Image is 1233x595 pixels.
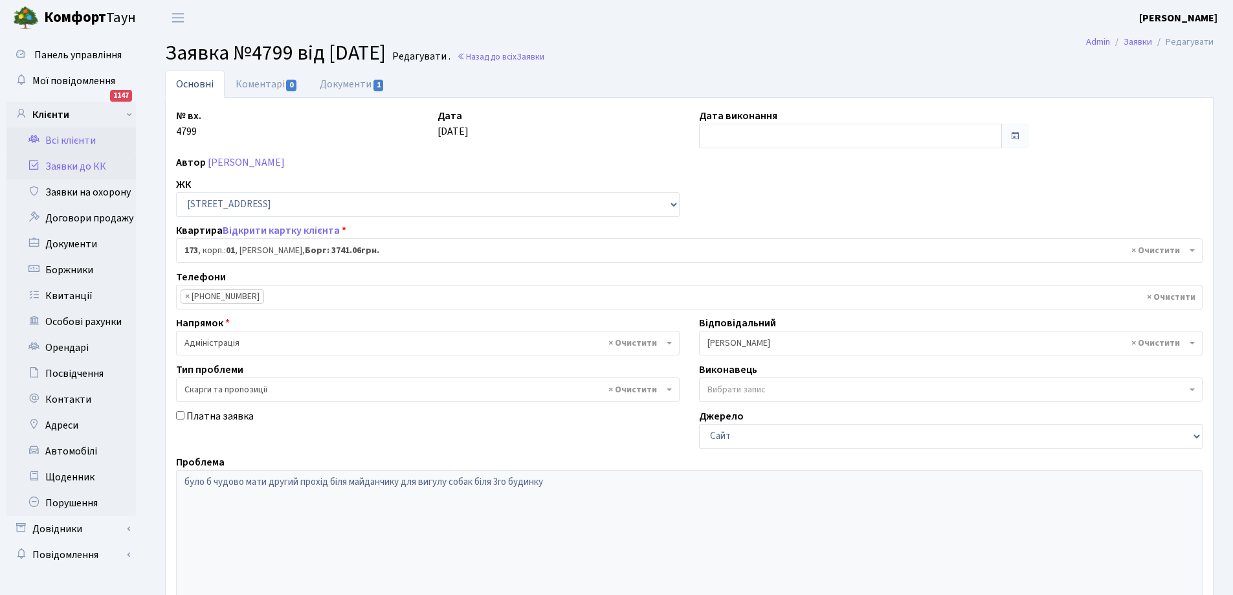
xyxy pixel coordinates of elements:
[44,7,136,29] span: Таун
[165,71,225,98] a: Основні
[184,244,1186,257] span: <b>173</b>, корп.: <b>01</b>, Меленевський Олег Костянтинович, <b>Борг: 3741.06грн.</b>
[162,7,194,28] button: Переключити навігацію
[223,223,340,238] a: Відкрити картку клієнта
[6,516,136,542] a: Довідники
[699,362,757,377] label: Виконавець
[226,244,235,257] b: 01
[6,42,136,68] a: Панель управління
[176,362,243,377] label: Тип проблеми
[166,108,428,148] div: 4799
[6,412,136,438] a: Адреси
[176,155,206,170] label: Автор
[1131,244,1180,257] span: Видалити всі елементи
[176,108,201,124] label: № вх.
[699,108,777,124] label: Дата виконання
[110,90,132,102] div: 1147
[1147,291,1195,304] span: Видалити всі елементи
[225,71,309,98] a: Коментарі
[176,377,680,402] span: Скарги та пропозиції
[457,51,544,63] a: Назад до всіхЗаявки
[6,153,136,179] a: Заявки до КК
[176,455,225,470] label: Проблема
[184,337,663,350] span: Адміністрація
[176,238,1203,263] span: <b>173</b>, корп.: <b>01</b>, Меленевський Олег Костянтинович, <b>Борг: 3741.06грн.</b>
[428,108,689,148] div: [DATE]
[6,283,136,309] a: Квитанції
[1139,11,1217,25] b: [PERSON_NAME]
[185,290,190,303] span: ×
[176,315,230,331] label: Напрямок
[707,337,1186,350] span: Синельник С.В.
[6,68,136,94] a: Мої повідомлення1147
[176,331,680,355] span: Адміністрація
[6,179,136,205] a: Заявки на охорону
[32,74,115,88] span: Мої повідомлення
[186,409,254,424] label: Платна заявка
[208,155,285,170] a: [PERSON_NAME]
[699,315,776,331] label: Відповідальний
[707,383,766,396] span: Вибрати запис
[6,128,136,153] a: Всі клієнти
[1139,10,1217,26] a: [PERSON_NAME]
[1131,337,1180,350] span: Видалити всі елементи
[390,51,450,63] small: Редагувати .
[176,177,191,192] label: ЖК
[6,438,136,464] a: Автомобілі
[1086,35,1110,49] a: Admin
[6,309,136,335] a: Особові рахунки
[176,269,226,285] label: Телефони
[1152,35,1214,49] li: Редагувати
[309,71,395,98] a: Документи
[6,102,136,128] a: Клієнти
[286,80,296,91] span: 0
[608,383,657,396] span: Видалити всі елементи
[181,289,264,304] li: +380930566778
[176,223,346,238] label: Квартира
[699,409,744,424] label: Джерело
[6,464,136,490] a: Щоденник
[373,80,384,91] span: 1
[6,361,136,387] a: Посвідчення
[305,244,379,257] b: Борг: 3741.06грн.
[184,244,198,257] b: 173
[6,387,136,412] a: Контакти
[6,542,136,568] a: Повідомлення
[1124,35,1152,49] a: Заявки
[6,231,136,257] a: Документи
[608,337,657,350] span: Видалити всі елементи
[699,331,1203,355] span: Синельник С.В.
[44,7,106,28] b: Комфорт
[184,383,663,396] span: Скарги та пропозиції
[1067,28,1233,56] nav: breadcrumb
[6,335,136,361] a: Орендарі
[165,38,386,68] span: Заявка №4799 від [DATE]
[34,48,122,62] span: Панель управління
[438,108,462,124] label: Дата
[517,51,544,63] span: Заявки
[13,5,39,31] img: logo.png
[6,205,136,231] a: Договори продажу
[6,490,136,516] a: Порушення
[6,257,136,283] a: Боржники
